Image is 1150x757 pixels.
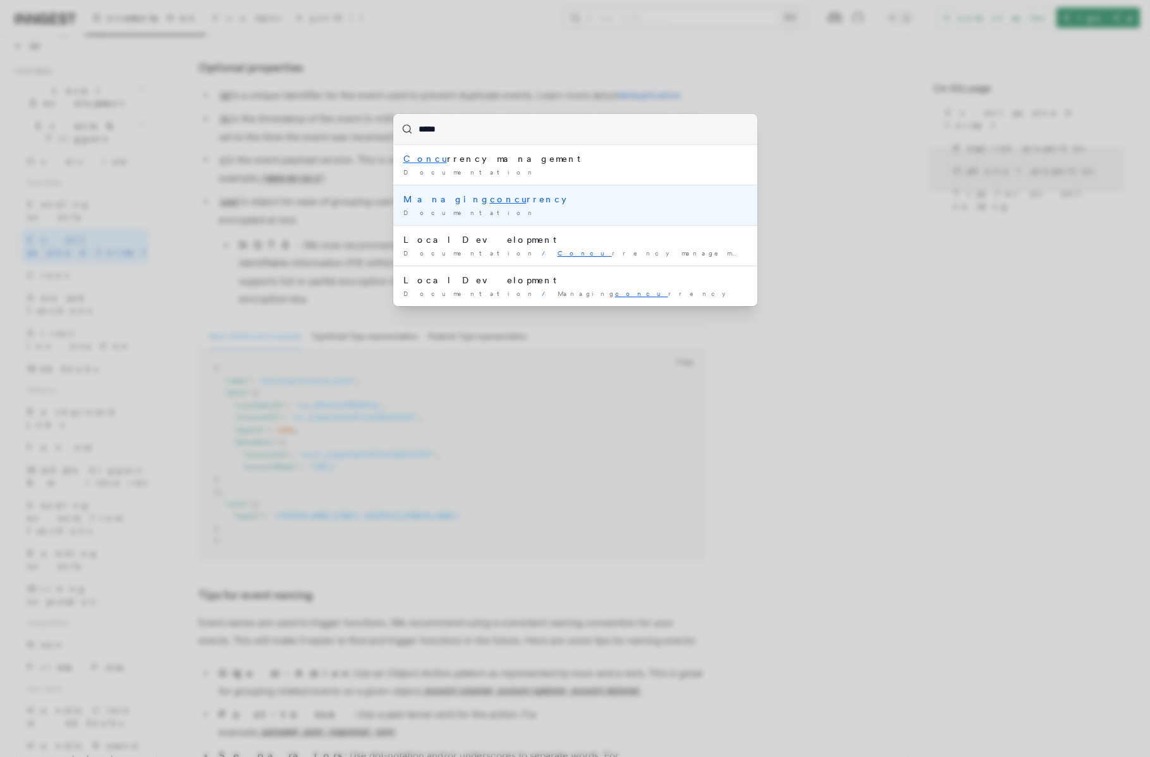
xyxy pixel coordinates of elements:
[403,193,747,206] div: Managing rrency
[542,290,553,297] span: /
[403,154,447,164] mark: Concu
[542,249,553,257] span: /
[558,290,727,297] span: Managing rrency
[490,194,527,204] mark: concu
[403,274,747,286] div: Local Development
[403,233,747,246] div: Local Development
[615,290,668,297] mark: concu
[403,168,537,176] span: Documentation
[403,209,537,216] span: Documentation
[403,290,537,297] span: Documentation
[403,249,537,257] span: Documentation
[558,249,764,257] span: rrency management
[403,152,747,165] div: rrency management
[558,249,612,257] mark: Concu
